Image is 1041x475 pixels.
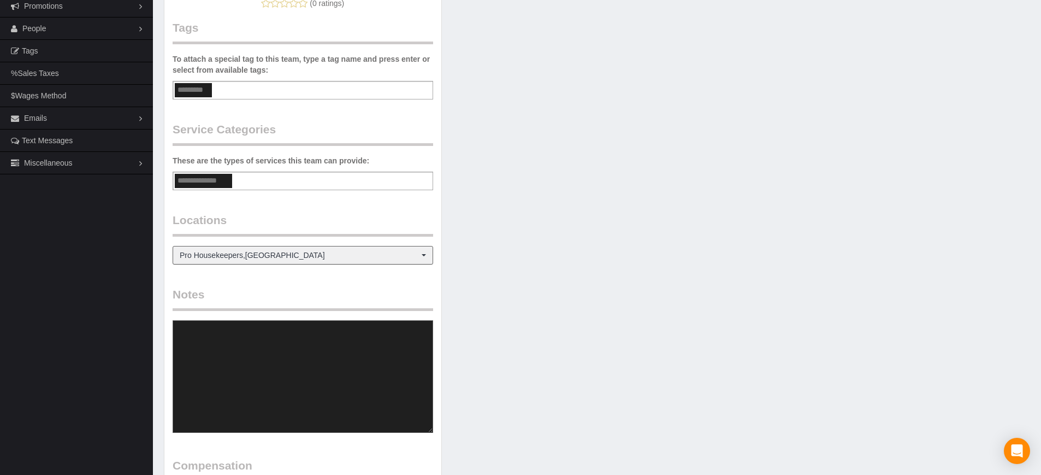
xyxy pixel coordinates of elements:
legend: Locations [173,212,433,237]
span: Miscellaneous [24,159,73,167]
button: Pro Housekeepers,[GEOGRAPHIC_DATA] [173,246,433,265]
span: Promotions [24,2,63,10]
span: Text Messages [22,136,73,145]
legend: Service Categories [173,121,433,146]
span: Sales Taxes [17,69,58,78]
span: Emails [24,114,47,122]
span: People [22,24,46,33]
ol: Choose Locations [173,246,433,265]
div: Open Intercom Messenger [1004,438,1030,464]
label: To attach a special tag to this team, type a tag name and press enter or select from available tags: [173,54,433,75]
legend: Notes [173,286,433,311]
label: These are the types of services this team can provide: [173,155,369,166]
span: Tags [22,46,38,55]
span: Wages Method [15,91,67,100]
span: Pro Housekeepers , [GEOGRAPHIC_DATA] [180,250,419,261]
